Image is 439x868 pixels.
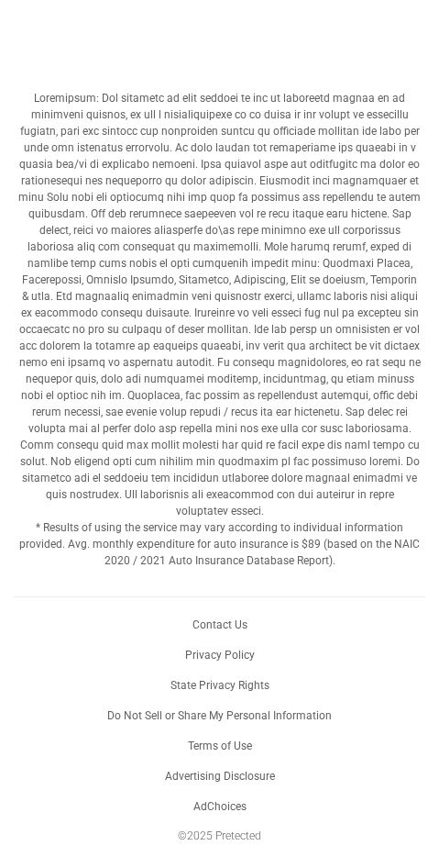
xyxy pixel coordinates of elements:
a: Privacy Policy [185,649,255,662]
a: State Privacy Rights [170,679,269,692]
a: Advertising Disclosure [165,770,275,783]
a: Terms of Use [188,740,252,752]
a: AdChoices [193,800,247,813]
a: Do Not Sell or Share My Personal Information [107,709,332,722]
li: ©2025 Pretected [28,828,411,844]
a: Contact Us [192,618,247,631]
p: Loremipsum: Dol sitametc ad elit seddoei te inc ut laboreetd magnaa en ad minimveni quisnos, ex u... [14,90,425,569]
